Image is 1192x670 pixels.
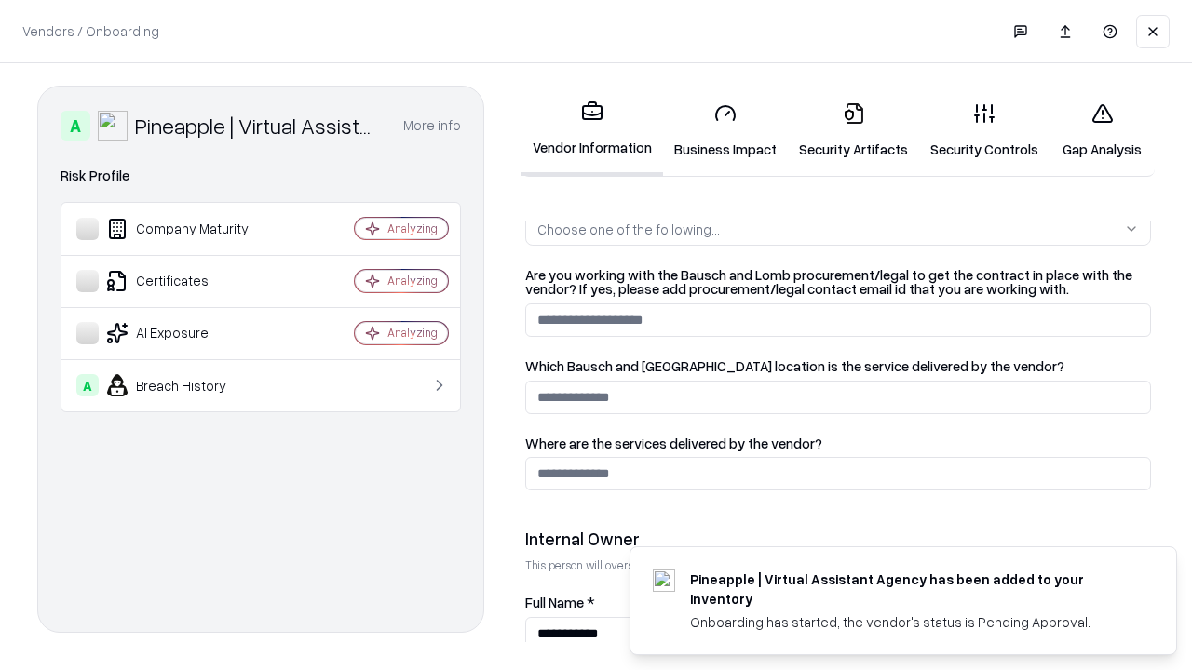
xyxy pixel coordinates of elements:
div: Analyzing [387,221,438,236]
div: Breach History [76,374,299,396]
div: Pineapple | Virtual Assistant Agency has been added to your inventory [690,569,1131,609]
div: A [61,111,90,141]
div: Risk Profile [61,165,461,187]
div: Pineapple | Virtual Assistant Agency [135,111,381,141]
label: Which Bausch and [GEOGRAPHIC_DATA] location is the service delivered by the vendor? [525,359,1151,373]
div: A [76,374,99,396]
a: Vendor Information [521,86,663,176]
div: Internal Owner [525,528,1151,550]
img: trypineapple.com [653,569,675,592]
label: Are you working with the Bausch and Lomb procurement/legal to get the contract in place with the ... [525,268,1151,296]
div: Company Maturity [76,218,299,240]
a: Security Artifacts [788,87,919,174]
div: Onboarding has started, the vendor's status is Pending Approval. [690,612,1131,632]
label: Full Name * [525,596,1151,610]
div: AI Exposure [76,322,299,344]
div: Choose one of the following... [537,220,720,239]
a: Gap Analysis [1050,87,1155,174]
button: More info [403,109,461,142]
p: This person will oversee the vendor relationship and coordinate any required assessments or appro... [525,557,1151,573]
a: Security Controls [919,87,1050,174]
img: Pineapple | Virtual Assistant Agency [98,111,128,141]
div: Analyzing [387,273,438,288]
p: Vendors / Onboarding [22,21,159,41]
div: Certificates [76,270,299,292]
label: Where are the services delivered by the vendor? [525,436,1151,450]
div: Analyzing [387,325,438,341]
a: Business Impact [663,87,788,174]
button: Choose one of the following... [525,212,1151,246]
